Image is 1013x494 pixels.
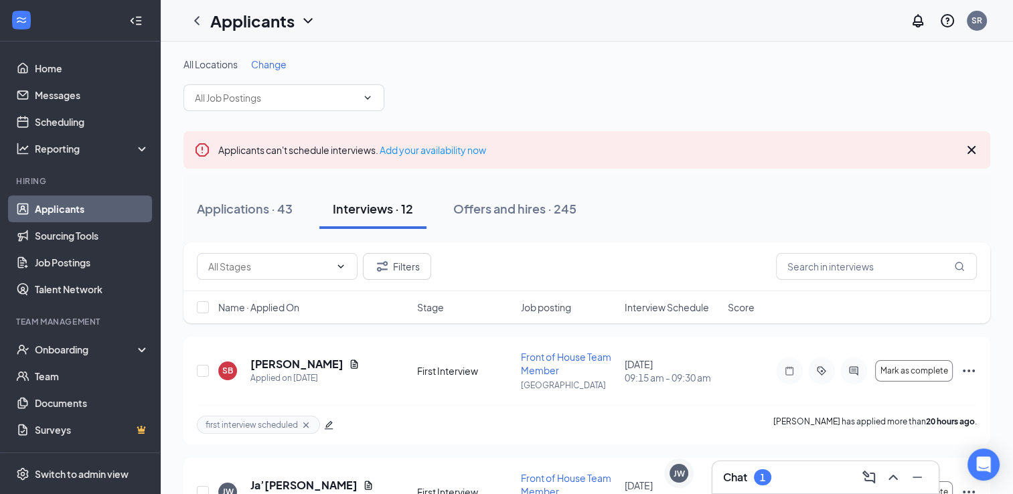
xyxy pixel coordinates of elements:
[35,142,150,155] div: Reporting
[35,276,149,303] a: Talent Network
[16,142,29,155] svg: Analysis
[333,200,413,217] div: Interviews · 12
[521,301,571,314] span: Job posting
[846,365,862,376] svg: ActiveChat
[624,371,720,384] span: 09:15 am - 09:30 am
[35,390,149,416] a: Documents
[967,448,1000,481] div: Open Intercom Messenger
[251,58,287,70] span: Change
[218,301,299,314] span: Name · Applied On
[875,360,953,382] button: Mark as complete
[760,472,765,483] div: 1
[624,357,720,384] div: [DATE]
[35,222,149,249] a: Sourcing Tools
[362,92,373,103] svg: ChevronDown
[349,359,360,369] svg: Document
[910,13,926,29] svg: Notifications
[813,365,830,376] svg: ActiveTag
[781,365,797,376] svg: Note
[35,467,129,481] div: Switch to admin view
[954,261,965,272] svg: MagnifyingGlass
[16,175,147,187] div: Hiring
[363,253,431,280] button: Filter Filters
[300,13,316,29] svg: ChevronDown
[206,419,298,430] span: first interview scheduled
[35,249,149,276] a: Job Postings
[197,200,293,217] div: Applications · 43
[971,15,982,26] div: SR
[301,420,311,430] svg: Cross
[939,13,955,29] svg: QuestionInfo
[907,467,928,488] button: Minimize
[728,301,755,314] span: Score
[35,82,149,108] a: Messages
[521,351,611,376] span: Front of House Team Member
[885,469,901,485] svg: ChevronUp
[773,416,977,434] p: [PERSON_NAME] has applied more than .
[35,108,149,135] a: Scheduling
[16,467,29,481] svg: Settings
[208,259,330,274] input: All Stages
[858,467,880,488] button: ComposeMessage
[776,253,977,280] input: Search in interviews
[35,363,149,390] a: Team
[15,13,28,27] svg: WorkstreamLogo
[324,420,333,430] span: edit
[961,363,977,379] svg: Ellipses
[380,144,486,156] a: Add your availability now
[882,467,904,488] button: ChevronUp
[250,478,358,493] h5: Ja’[PERSON_NAME]
[35,195,149,222] a: Applicants
[674,468,685,479] div: JW
[35,416,149,443] a: SurveysCrown
[218,144,486,156] span: Applicants can't schedule interviews.
[194,142,210,158] svg: Error
[880,366,948,376] span: Mark as complete
[417,301,444,314] span: Stage
[129,14,143,27] svg: Collapse
[35,55,149,82] a: Home
[521,380,617,391] p: [GEOGRAPHIC_DATA]
[374,258,390,274] svg: Filter
[35,343,138,356] div: Onboarding
[189,13,205,29] svg: ChevronLeft
[417,364,513,378] div: First Interview
[183,58,238,70] span: All Locations
[926,416,975,426] b: 20 hours ago
[909,469,925,485] svg: Minimize
[16,343,29,356] svg: UserCheck
[222,365,233,376] div: SB
[453,200,576,217] div: Offers and hires · 245
[861,469,877,485] svg: ComposeMessage
[963,142,980,158] svg: Cross
[624,301,708,314] span: Interview Schedule
[723,470,747,485] h3: Chat
[250,357,343,372] h5: [PERSON_NAME]
[195,90,357,105] input: All Job Postings
[210,9,295,32] h1: Applicants
[16,316,147,327] div: Team Management
[335,261,346,272] svg: ChevronDown
[363,480,374,491] svg: Document
[250,372,360,385] div: Applied on [DATE]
